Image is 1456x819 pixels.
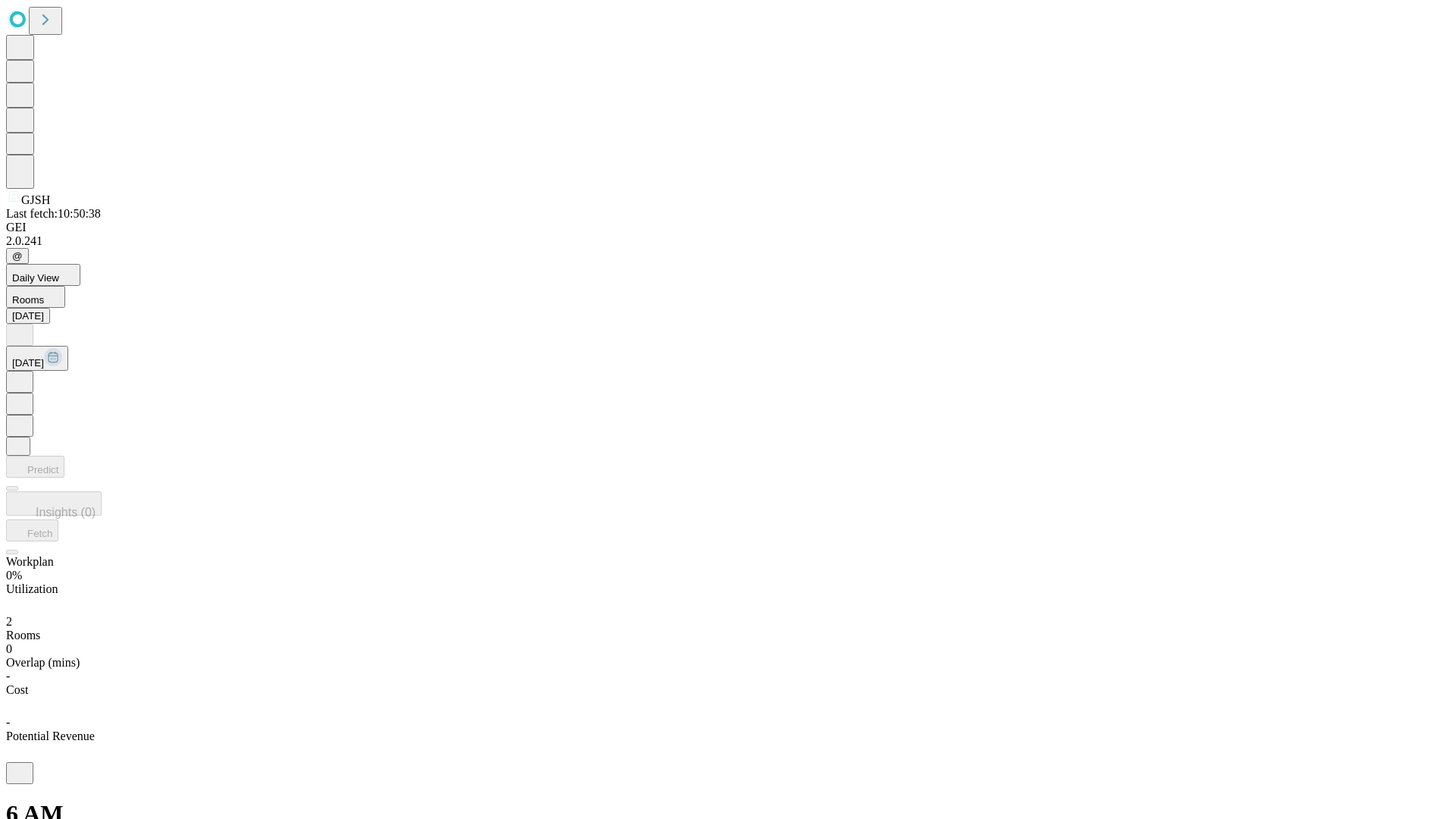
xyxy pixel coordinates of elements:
span: 0% [6,569,22,582]
span: Insights (0) [36,506,96,519]
button: Insights (0) [6,491,102,516]
span: Rooms [6,629,40,642]
span: Workplan [6,555,54,568]
span: GJSH [21,193,50,206]
div: 2.0.241 [6,234,1450,248]
span: Last fetch: 10:50:38 [6,207,101,220]
span: Potential Revenue [6,730,95,742]
button: Daily View [6,264,80,286]
button: Fetch [6,519,58,541]
button: [DATE] [6,346,68,371]
button: [DATE] [6,308,50,324]
button: Predict [6,456,64,478]
span: 0 [6,642,12,655]
span: Overlap (mins) [6,656,80,669]
div: GEI [6,221,1450,234]
span: Cost [6,683,28,696]
span: - [6,670,10,682]
span: Rooms [12,294,44,306]
button: @ [6,248,29,264]
span: Utilization [6,582,58,595]
button: Rooms [6,286,65,308]
span: Daily View [12,272,59,284]
span: 2 [6,615,12,628]
span: [DATE] [12,357,44,369]
span: @ [12,250,23,262]
span: - [6,716,10,729]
